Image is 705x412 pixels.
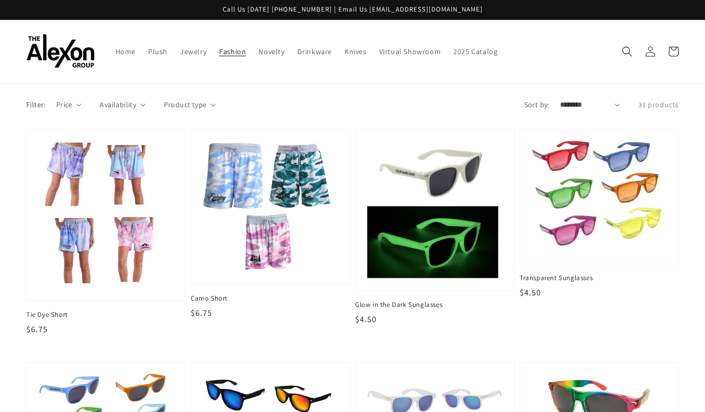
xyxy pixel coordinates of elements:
[291,40,338,63] a: Drinkware
[26,34,95,68] img: The Alexon Group
[37,140,174,290] img: Tie Dye Short
[26,310,185,320] span: Tie Dye Short
[191,294,350,303] span: Camo Short
[373,40,448,63] a: Virtual Showroom
[355,129,514,326] a: Glow in the Dark Sunglasses Glow in the Dark Sunglasses $4.50
[531,140,668,253] img: Transparent Sunglasses
[191,307,212,318] span: $6.75
[142,40,174,63] a: Plush
[26,324,48,335] span: $6.75
[180,47,206,56] span: Jewelry
[100,99,145,110] summary: Availability
[297,47,332,56] span: Drinkware
[524,99,550,110] label: Sort by:
[453,47,497,56] span: 2025 Catalog
[116,47,136,56] span: Home
[213,40,252,63] a: Fashion
[379,47,441,56] span: Virtual Showroom
[26,99,46,110] p: Filter:
[26,129,185,336] a: Tie Dye Short Tie Dye Short $6.75
[366,140,503,280] img: Glow in the Dark Sunglasses
[219,47,246,56] span: Fashion
[520,273,679,283] span: Transparent Sunglasses
[616,40,639,63] summary: Search
[56,99,72,110] span: Price
[355,314,377,325] span: $4.50
[100,99,136,110] span: Availability
[638,99,679,110] p: 31 products
[109,40,142,63] a: Home
[520,287,541,298] span: $4.50
[258,47,284,56] span: Novelty
[174,40,213,63] a: Jewelry
[164,99,216,110] summary: Product type
[520,129,679,299] a: Transparent Sunglasses Transparent Sunglasses $4.50
[252,40,291,63] a: Novelty
[338,40,373,63] a: Knives
[447,40,504,63] a: 2025 Catalog
[355,300,514,310] span: Glow in the Dark Sunglasses
[148,47,168,56] span: Plush
[164,99,207,110] span: Product type
[191,129,350,320] a: Camo Short Camo Short $6.75
[345,47,367,56] span: Knives
[202,140,339,274] img: Camo Short
[56,99,82,110] summary: Price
